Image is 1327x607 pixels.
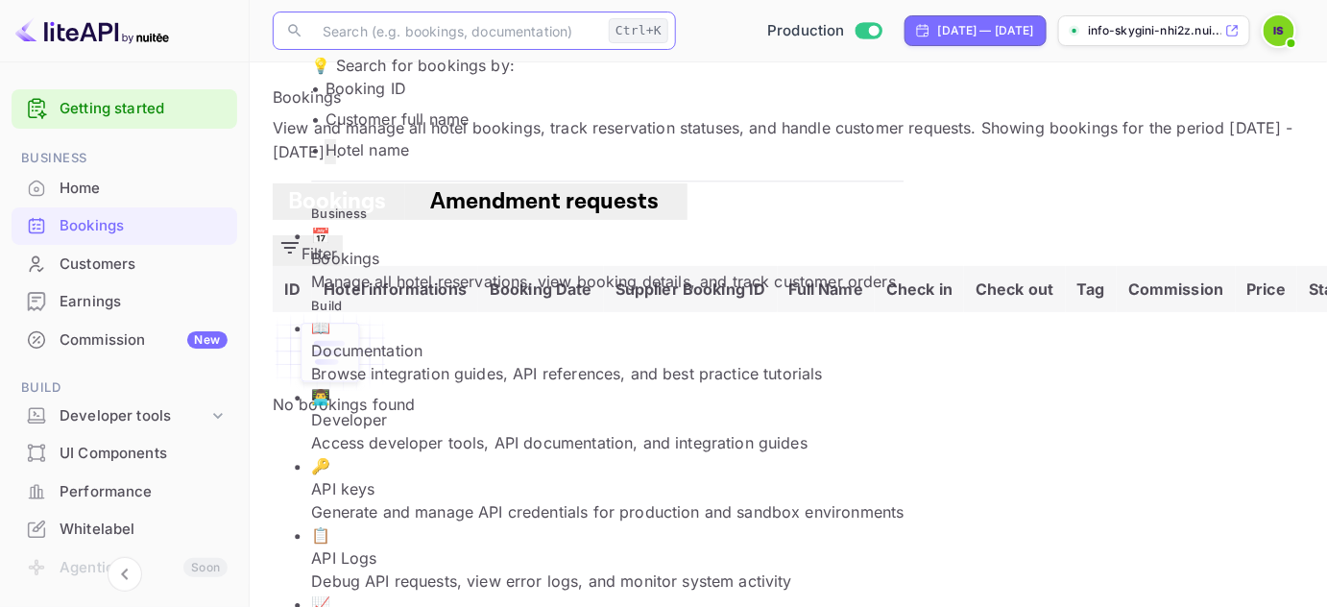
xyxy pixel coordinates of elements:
[60,329,228,352] div: Commission
[60,405,208,427] div: Developer tools
[311,206,367,221] span: Business
[60,178,228,200] div: Home
[60,215,228,237] div: Bookings
[311,224,904,247] p: 📅
[311,362,904,385] p: Browse integration guides, API references, and best practice tutorials
[311,431,904,454] p: Access developer tools, API documentation, and integration guides
[12,435,237,471] a: UI Components
[12,322,237,359] div: CommissionNew
[12,511,237,548] div: Whitelabel
[311,523,904,546] p: 📋
[12,246,237,283] div: Customers
[12,148,237,169] span: Business
[311,298,342,313] span: Build
[12,283,237,319] a: Earnings
[609,18,668,43] div: Ctrl+K
[12,207,237,245] div: Bookings
[311,108,904,131] p: • Customer full name
[311,77,904,100] p: • Booking ID
[311,316,904,339] p: 📖
[12,473,237,511] div: Performance
[938,22,1034,39] div: [DATE] — [DATE]
[60,481,228,503] div: Performance
[767,20,845,42] span: Production
[12,511,237,546] a: Whitelabel
[12,89,237,129] div: Getting started
[60,443,228,465] div: UI Components
[1236,266,1298,312] th: Price
[12,207,237,243] a: Bookings
[311,249,379,268] span: Bookings
[60,98,228,120] a: Getting started
[311,138,904,161] p: • Hotel name
[12,473,237,509] a: Performance
[311,410,387,429] span: Developer
[311,341,422,360] span: Documentation
[12,435,237,473] div: UI Components
[1117,266,1236,312] th: Commission
[12,322,237,357] a: CommissionNew
[1264,15,1294,46] img: Info Skygini
[108,557,142,592] button: Collapse navigation
[12,400,237,433] div: Developer tools
[12,283,237,321] div: Earnings
[311,12,601,50] input: Search (e.g. bookings, documentation)
[760,20,889,42] div: Switch to Sandbox mode
[1088,22,1221,39] p: info-skygini-nhi2z.nui...
[875,266,964,312] th: Check in
[311,270,904,293] p: Manage all hotel reservations, view booking details, and track customer orders
[311,500,904,523] p: Generate and manage API credentials for production and sandbox environments
[311,570,904,593] p: Debug API requests, view error logs, and monitor system activity
[12,170,237,207] div: Home
[1066,266,1117,312] th: Tag
[60,519,228,541] div: Whitelabel
[311,479,374,498] span: API keys
[60,291,228,313] div: Earnings
[311,54,904,77] p: 💡 Search for bookings by:
[311,454,904,477] p: 🔑
[12,170,237,206] a: Home
[187,331,228,349] div: New
[311,385,904,408] p: 👨‍💻
[964,266,1065,312] th: Check out
[311,548,376,568] span: API Logs
[12,377,237,399] span: Build
[12,246,237,281] a: Customers
[60,254,228,276] div: Customers
[15,15,169,46] img: LiteAPI logo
